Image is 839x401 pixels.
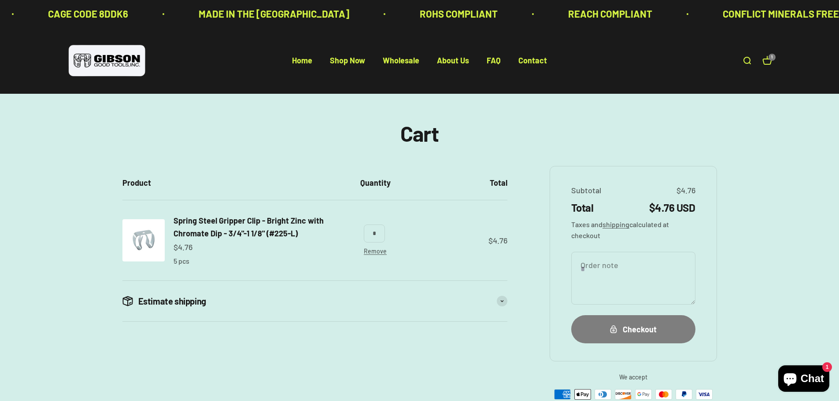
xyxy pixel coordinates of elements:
td: $4.76 [398,200,507,280]
h1: Cart [400,122,438,145]
p: REACH COMPLIANT [561,6,645,22]
sale-price: $4.76 [174,241,192,254]
a: FAQ [487,56,501,66]
p: 5 pcs [174,255,189,267]
a: About Us [437,56,469,66]
a: Home [292,56,312,66]
span: We accept [550,372,717,383]
a: Shop Now [330,56,365,66]
a: Remove [364,247,387,255]
span: Estimate shipping [138,295,206,307]
a: Wholesale [383,56,419,66]
p: CONFLICT MINERALS FREE [716,6,832,22]
button: Checkout [571,315,695,343]
th: Total [398,166,507,200]
p: CAGE CODE 8DDK6 [41,6,121,22]
summary: Estimate shipping [122,281,507,321]
inbox-online-store-chat: Shopify online store chat [776,365,832,394]
input: Change quantity [364,224,385,242]
th: Product [122,166,353,200]
cart-count: 1 [769,54,776,61]
p: MADE IN THE [GEOGRAPHIC_DATA] [192,6,342,22]
a: Contact [518,56,547,66]
span: $4.76 [676,184,695,197]
div: Checkout [589,323,678,336]
img: Gripper clip, made & shipped from the USA! [122,219,165,261]
p: ROHS COMPLIANT [413,6,491,22]
span: Subtotal [571,184,601,197]
span: Taxes and calculated at checkout [571,219,695,241]
span: $4.76 USD [649,200,695,215]
span: Spring Steel Gripper Clip - Bright Zinc with Chromate Dip - 3/4"-1 1/8" (#225-L) [174,216,324,238]
th: Quantity [353,166,398,200]
a: shipping [602,220,629,228]
span: Total [571,200,594,215]
a: Spring Steel Gripper Clip - Bright Zinc with Chromate Dip - 3/4"-1 1/8" (#225-L) [174,214,346,240]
